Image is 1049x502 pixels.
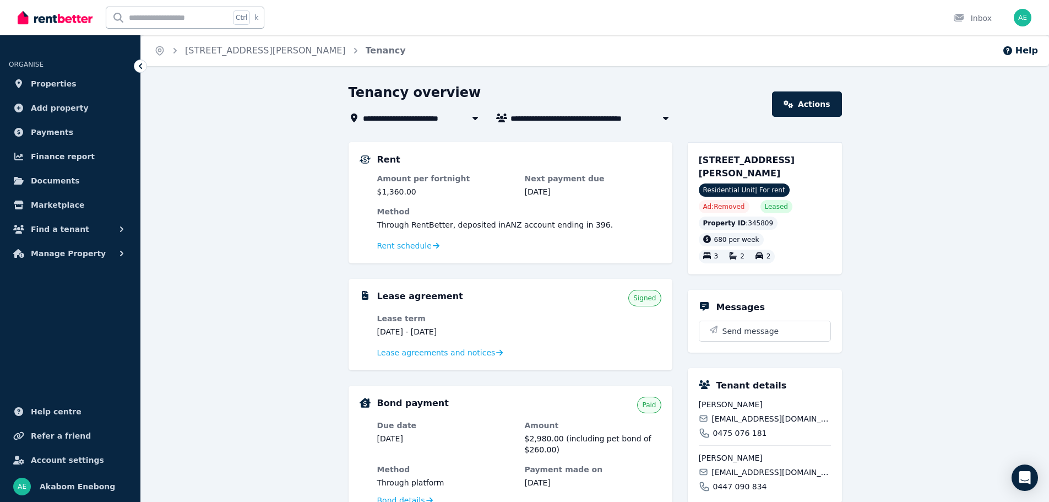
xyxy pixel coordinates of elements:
a: Marketplace [9,194,132,216]
span: Add property [31,101,89,115]
dd: [DATE] - [DATE] [377,326,514,337]
img: Bond Details [360,398,371,408]
span: 0475 076 181 [713,428,767,439]
span: Documents [31,174,80,187]
dt: Method [377,464,514,475]
dd: $1,360.00 [377,186,514,197]
span: Leased [765,202,788,211]
a: Lease agreements and notices [377,347,503,358]
nav: Breadcrumb [141,35,419,66]
span: Help centre [31,405,81,418]
span: Refer a friend [31,429,91,442]
h1: Tenancy overview [349,84,481,101]
span: ORGANISE [9,61,44,68]
span: Find a tenant [31,223,89,236]
img: Akabom Enebong [1014,9,1031,26]
a: Help centre [9,401,132,423]
span: Through RentBetter , deposited in ANZ account ending in 396 . [377,220,613,229]
h5: Messages [716,301,765,314]
a: Add property [9,97,132,119]
span: [PERSON_NAME] [699,399,831,410]
span: Property ID [703,219,746,228]
span: 2 [740,253,744,261]
span: Akabom Enebong [40,480,115,493]
a: Tenancy [366,45,406,56]
a: Refer a friend [9,425,132,447]
img: Rental Payments [360,155,371,164]
span: Rent schedule [377,240,432,251]
div: Open Intercom Messenger [1012,465,1038,491]
h5: Tenant details [716,379,787,392]
span: k [254,13,258,22]
div: : 345809 [699,217,778,230]
span: 2 [767,253,771,261]
span: Account settings [31,454,104,467]
span: Send message [722,326,779,337]
img: Akabom Enebong [13,478,31,495]
dt: Method [377,206,661,217]
span: Marketplace [31,198,84,212]
dt: Amount [525,420,661,431]
a: Actions [772,91,841,117]
span: Residential Unit | For rent [699,183,790,197]
dd: Through platform [377,477,514,488]
span: Paid [642,401,656,409]
span: Payments [31,126,73,139]
a: Finance report [9,145,132,168]
dt: Due date [377,420,514,431]
dd: [DATE] [525,186,661,197]
span: 3 [714,253,719,261]
dt: Lease term [377,313,514,324]
span: [EMAIL_ADDRESS][DOMAIN_NAME] [711,413,830,424]
span: [PERSON_NAME] [699,452,831,463]
h5: Rent [377,153,400,166]
a: Payments [9,121,132,143]
span: Ad: Removed [703,202,745,211]
span: Properties [31,77,77,90]
span: [EMAIL_ADDRESS][DOMAIN_NAME] [711,467,830,478]
span: Lease agreements and notices [377,347,496,358]
span: Finance report [31,150,95,163]
h5: Bond payment [377,397,449,410]
img: RentBetter [18,9,93,26]
h5: Lease agreement [377,290,463,303]
span: 0447 090 834 [713,481,767,492]
span: Ctrl [233,10,250,25]
button: Help [1002,44,1038,57]
dt: Amount per fortnight [377,173,514,184]
button: Find a tenant [9,218,132,240]
span: Manage Property [31,247,106,260]
a: [STREET_ADDRESS][PERSON_NAME] [185,45,346,56]
a: Documents [9,170,132,192]
a: Properties [9,73,132,95]
dd: [DATE] [377,433,514,444]
a: Rent schedule [377,240,440,251]
span: 680 per week [714,236,759,244]
span: [STREET_ADDRESS][PERSON_NAME] [699,155,795,179]
span: Signed [633,294,656,303]
dd: $2,980.00 (including pet bond of $260.00) [525,433,661,455]
dd: [DATE] [525,477,661,488]
a: Account settings [9,449,132,471]
button: Manage Property [9,242,132,265]
div: Inbox [953,13,992,24]
button: Send message [699,321,830,341]
dt: Next payment due [525,173,661,184]
dt: Payment made on [525,464,661,475]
